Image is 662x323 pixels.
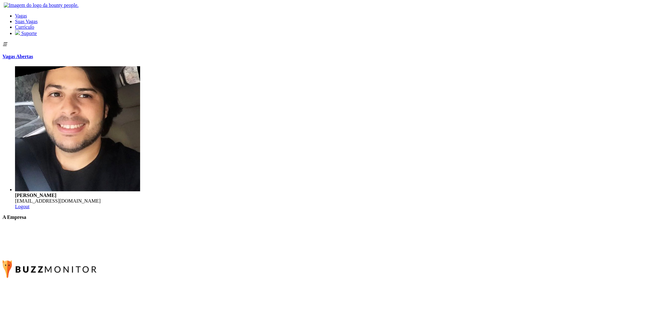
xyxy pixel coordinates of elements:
a: Currículo [15,24,34,30]
span: [EMAIL_ADDRESS][DOMAIN_NAME] [15,193,101,204]
img: icon-support.svg [15,30,20,35]
a: Vagas [15,13,27,18]
img: Imagem do usuário no sistema. [15,66,140,191]
strong: [PERSON_NAME] [15,193,56,198]
i: ☰ [3,42,7,47]
img: Imagem da logo da empresa contratante. [3,225,96,319]
a: Logout [15,204,29,209]
a: Vagas Abertas [3,54,33,59]
img: Imagem do logo da bounty people. [4,3,79,8]
a: Suporte [15,31,37,36]
a: Suas Vagas [15,19,38,24]
strong: A Empresa [3,214,26,220]
span: Suporte [21,31,37,36]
